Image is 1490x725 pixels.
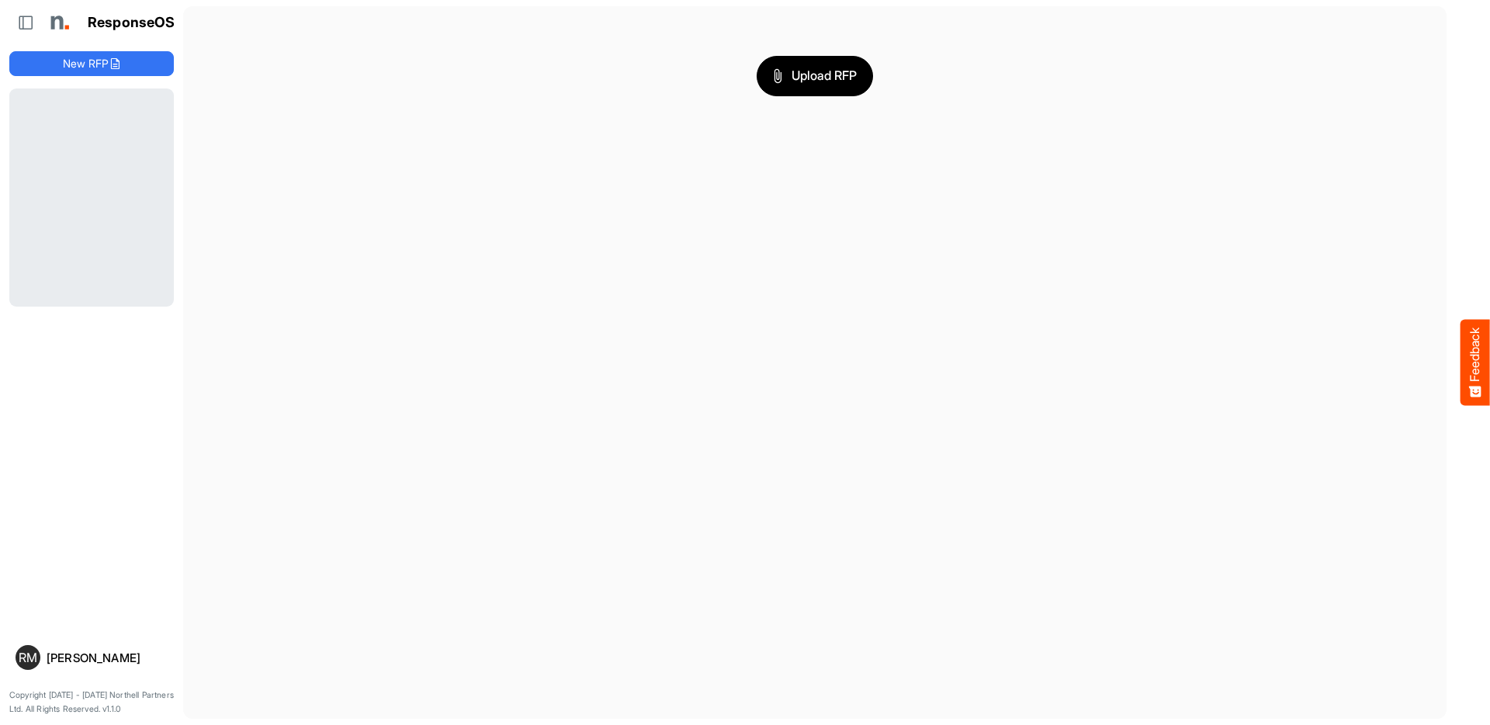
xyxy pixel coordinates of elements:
div: Loading... [9,88,174,306]
button: Upload RFP [757,56,873,96]
button: Feedback [1461,320,1490,406]
button: New RFP [9,51,174,76]
img: Northell [43,7,74,38]
span: RM [19,651,37,664]
span: Upload RFP [773,66,857,86]
div: [PERSON_NAME] [47,652,168,664]
h1: ResponseOS [88,15,175,31]
p: Copyright [DATE] - [DATE] Northell Partners Ltd. All Rights Reserved. v1.1.0 [9,689,174,716]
